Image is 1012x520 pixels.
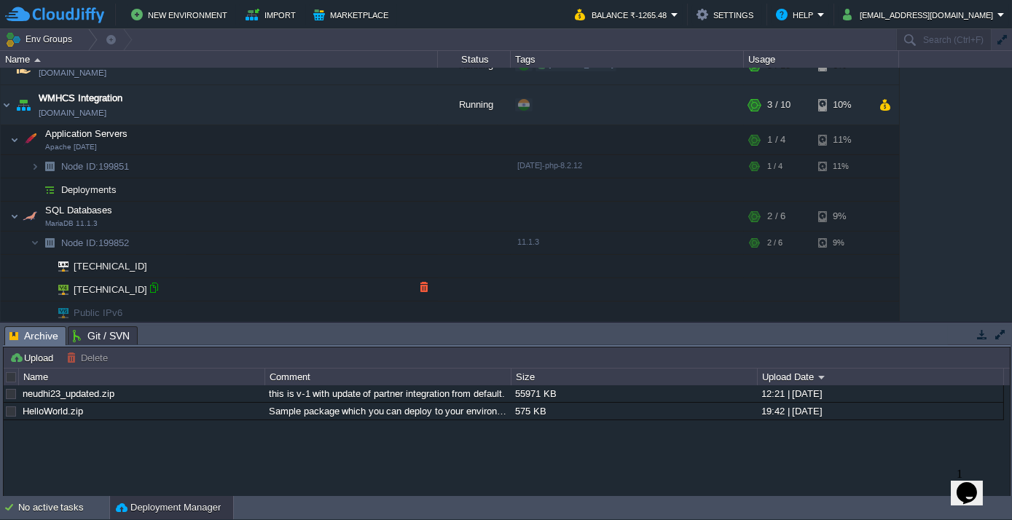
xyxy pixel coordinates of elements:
[767,155,782,178] div: 1 / 4
[517,161,582,170] span: [DATE]-php-8.2.12
[23,388,114,399] a: neudhi23_updated.zip
[72,302,125,324] span: Public IPv6
[31,178,39,201] img: AMDAwAAAACH5BAEAAAAALAAAAAABAAEAAAICRAEAOw==
[767,202,785,231] div: 2 / 6
[10,202,19,231] img: AMDAwAAAACH5BAEAAAAALAAAAAABAAEAAAICRAEAOw==
[1,51,437,68] div: Name
[5,29,77,50] button: Env Groups
[48,278,68,301] img: AMDAwAAAACH5BAEAAAAALAAAAAABAAEAAAICRAEAOw==
[39,302,48,324] img: AMDAwAAAACH5BAEAAAAALAAAAAABAAEAAAICRAEAOw==
[313,6,393,23] button: Marketplace
[818,202,866,231] div: 9%
[66,351,112,364] button: Delete
[5,6,104,24] img: CloudJiffy
[20,125,40,154] img: AMDAwAAAACH5BAEAAAAALAAAAAABAAEAAAICRAEAOw==
[758,369,1003,385] div: Upload Date
[39,255,48,277] img: AMDAwAAAACH5BAEAAAAALAAAAAABAAEAAAICRAEAOw==
[767,232,782,254] div: 2 / 6
[60,160,131,173] a: Node ID:199851
[758,403,1003,419] div: 19:42 | [DATE]
[9,351,58,364] button: Upload
[18,496,109,519] div: No active tasks
[45,219,98,228] span: MariaDB 11.1.3
[72,284,149,295] a: [TECHNICAL_ID]
[20,202,40,231] img: AMDAwAAAACH5BAEAAAAALAAAAAABAAEAAAICRAEAOw==
[48,255,68,277] img: AMDAwAAAACH5BAEAAAAALAAAAAABAAEAAAICRAEAOw==
[39,178,60,201] img: AMDAwAAAACH5BAEAAAAALAAAAAABAAEAAAICRAEAOw==
[39,106,106,120] a: [DOMAIN_NAME]
[438,85,511,125] div: Running
[575,6,671,23] button: Balance ₹-1265.48
[34,58,41,62] img: AMDAwAAAACH5BAEAAAAALAAAAAABAAEAAAICRAEAOw==
[265,385,510,402] div: this is v-1 with update of partner integration from default.
[60,237,131,249] span: 199852
[517,237,539,246] span: 11.1.3
[9,327,58,345] span: Archive
[39,155,60,178] img: AMDAwAAAACH5BAEAAAAALAAAAAABAAEAAAICRAEAOw==
[39,66,106,80] a: [DOMAIN_NAME]
[31,232,39,254] img: AMDAwAAAACH5BAEAAAAALAAAAAABAAEAAAICRAEAOw==
[39,91,122,106] a: WMHCS Integration
[512,369,757,385] div: Size
[23,406,83,417] a: HelloWorld.zip
[951,462,997,505] iframe: chat widget
[1,85,12,125] img: AMDAwAAAACH5BAEAAAAALAAAAAABAAEAAAICRAEAOw==
[116,500,221,515] button: Deployment Manager
[44,127,130,140] span: Application Servers
[20,369,264,385] div: Name
[818,232,866,254] div: 9%
[767,125,785,154] div: 1 / 4
[10,125,19,154] img: AMDAwAAAACH5BAEAAAAALAAAAAABAAEAAAICRAEAOw==
[843,6,997,23] button: [EMAIL_ADDRESS][DOMAIN_NAME]
[818,125,866,154] div: 11%
[818,155,866,178] div: 11%
[72,278,149,301] span: [TECHNICAL_ID]
[73,327,130,344] span: Git / SVN
[39,232,60,254] img: AMDAwAAAACH5BAEAAAAALAAAAAABAAEAAAICRAEAOw==
[758,385,1003,402] div: 12:21 | [DATE]
[31,155,39,178] img: AMDAwAAAACH5BAEAAAAALAAAAAABAAEAAAICRAEAOw==
[776,6,817,23] button: Help
[697,6,758,23] button: Settings
[13,85,34,125] img: AMDAwAAAACH5BAEAAAAALAAAAAABAAEAAAICRAEAOw==
[61,161,98,172] span: Node ID:
[266,369,511,385] div: Comment
[246,6,300,23] button: Import
[60,237,131,249] a: Node ID:199852
[44,205,114,216] a: SQL DatabasesMariaDB 11.1.3
[44,128,130,139] a: Application ServersApache [DATE]
[48,302,68,324] img: AMDAwAAAACH5BAEAAAAALAAAAAABAAEAAAICRAEAOw==
[818,85,866,125] div: 10%
[265,403,510,419] div: Sample package which you can deploy to your environment. Feel free to delete and upload a package...
[131,6,232,23] button: New Environment
[60,160,131,173] span: 199851
[511,51,743,68] div: Tags
[511,385,756,402] div: 55971 KB
[72,261,149,272] a: [TECHNICAL_ID]
[511,403,756,419] div: 575 KB
[745,51,898,68] div: Usage
[60,184,119,196] a: Deployments
[72,307,125,318] a: Public IPv6
[45,143,97,151] span: Apache [DATE]
[39,278,48,301] img: AMDAwAAAACH5BAEAAAAALAAAAAABAAEAAAICRAEAOw==
[61,237,98,248] span: Node ID:
[44,204,114,216] span: SQL Databases
[439,51,510,68] div: Status
[767,85,791,125] div: 3 / 10
[72,255,149,277] span: [TECHNICAL_ID]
